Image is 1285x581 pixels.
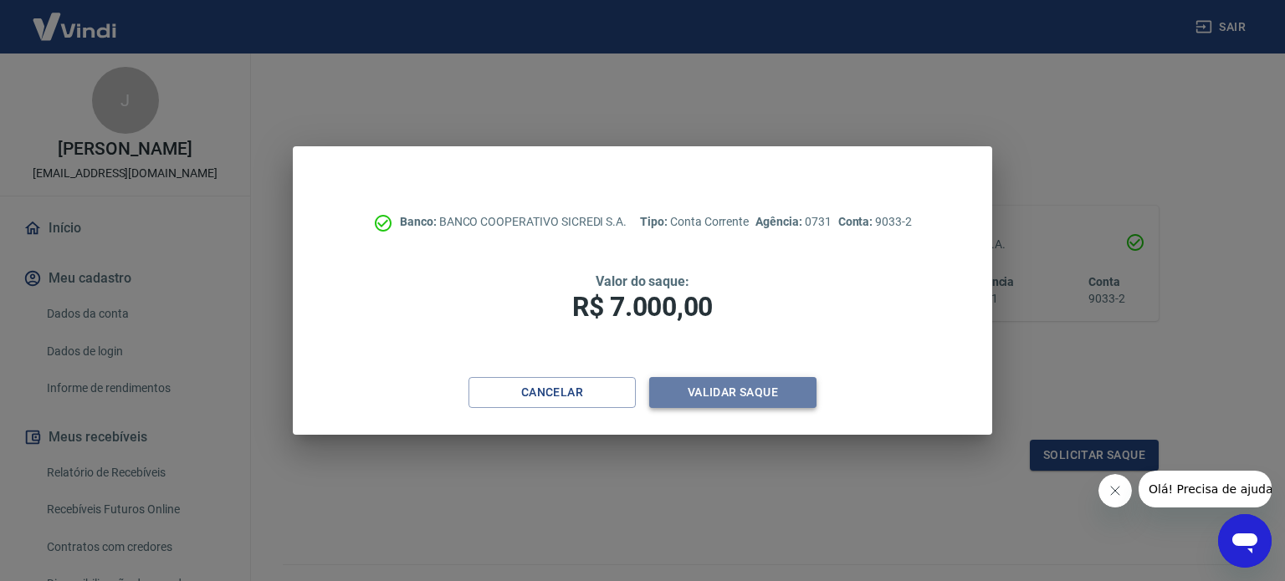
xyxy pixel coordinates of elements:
span: Banco: [400,215,439,228]
span: Agência: [755,215,805,228]
span: Olá! Precisa de ajuda? [10,12,141,25]
span: Valor do saque: [596,273,689,289]
button: Cancelar [468,377,636,408]
span: R$ 7.000,00 [572,291,713,323]
iframe: Mensagem da empresa [1139,471,1272,507]
p: Conta Corrente [640,213,749,231]
span: Tipo: [640,215,670,228]
p: BANCO COOPERATIVO SICREDI S.A. [400,213,627,231]
p: 0731 [755,213,831,231]
iframe: Botão para abrir a janela de mensagens [1218,514,1272,568]
span: Conta: [838,215,876,228]
button: Validar saque [649,377,817,408]
p: 9033-2 [838,213,912,231]
iframe: Fechar mensagem [1098,474,1132,507]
